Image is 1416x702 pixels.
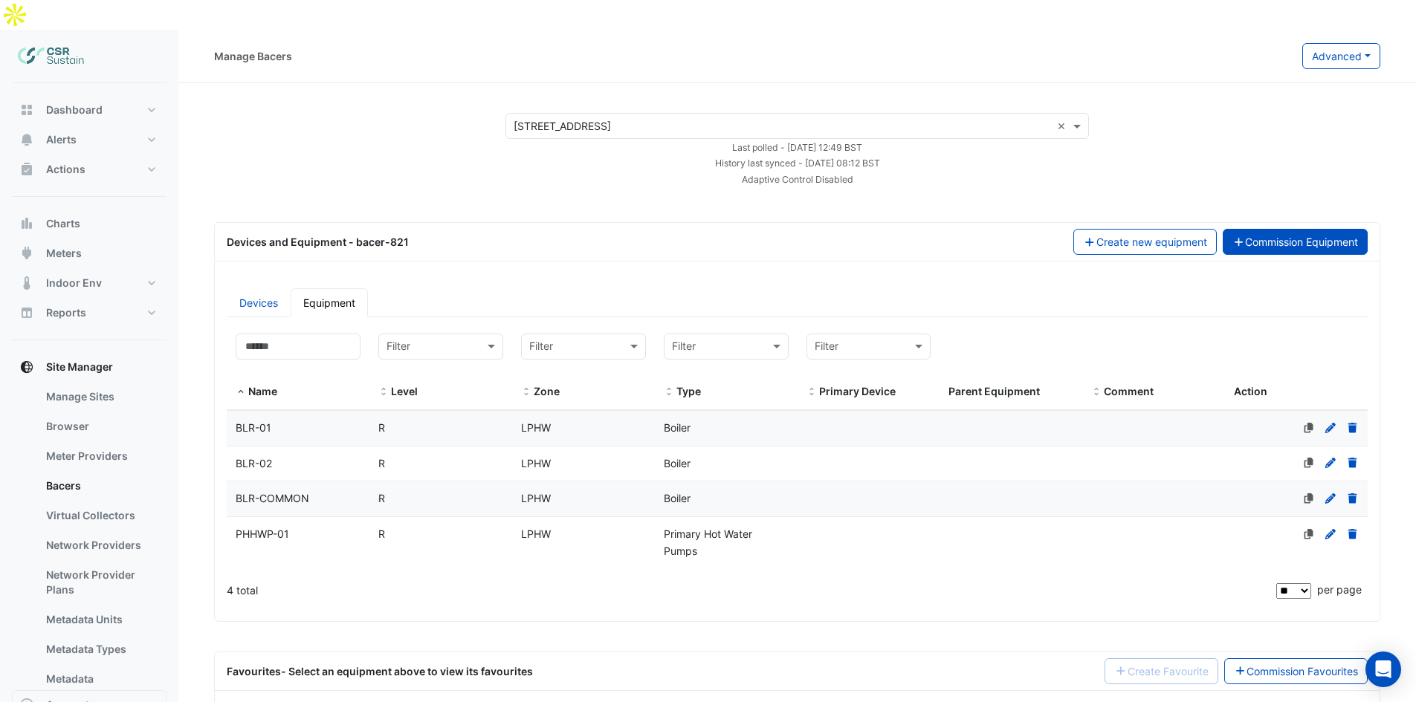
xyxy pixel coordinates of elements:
[46,162,85,177] span: Actions
[19,360,34,374] app-icon: Site Manager
[19,216,34,231] app-icon: Charts
[34,634,167,664] a: Metadata Types
[34,530,167,560] a: Network Providers
[1324,457,1337,469] a: Edit
[46,103,103,117] span: Dashboard
[521,492,551,504] span: LPHW
[664,457,691,469] span: Boiler
[19,305,34,320] app-icon: Reports
[1302,457,1316,469] a: No favourites defined
[1346,457,1360,469] a: Delete
[664,386,674,398] span: Type
[34,382,167,412] a: Manage Sites
[378,492,385,504] span: R
[227,572,1273,609] div: 4 total
[236,421,271,434] span: BLR-01
[1317,583,1362,596] span: per page
[1057,118,1070,134] span: Clear
[46,132,77,147] span: Alerts
[12,352,167,382] button: Site Manager
[819,385,896,397] span: Primary Device
[46,305,86,320] span: Reports
[12,268,167,298] button: Indoor Env
[1302,492,1316,504] a: No favourites defined
[19,132,34,147] app-icon: Alerts
[732,142,862,153] small: Fri 29-Aug-2025 12:49 BST
[715,157,880,169] small: Fri 29-Aug-2025 08:12 BST
[236,386,246,398] span: Name
[34,501,167,530] a: Virtual Collectors
[521,421,551,434] span: LPHW
[46,276,102,290] span: Indoor Env
[664,492,691,504] span: Boiler
[12,155,167,184] button: Actions
[1346,421,1360,434] a: Delete
[1324,492,1337,504] a: Edit
[1223,229,1368,255] button: Commission Equipment
[378,527,385,540] span: R
[12,298,167,328] button: Reports
[46,360,113,374] span: Site Manager
[227,288,291,317] a: Devices
[12,95,167,125] button: Dashboard
[664,527,752,557] span: Primary Hot Water Pumps
[34,560,167,605] a: Network Provider Plans
[236,527,289,540] span: PHHWP-01
[1346,527,1360,540] a: Delete
[19,246,34,261] app-icon: Meters
[1365,651,1401,687] div: Open Intercom Messenger
[1224,658,1368,684] a: Commission Favourites
[46,246,82,261] span: Meters
[218,234,1064,250] div: Devices and Equipment - bacer-821
[34,412,167,441] a: Browser
[12,209,167,238] button: Charts
[1302,421,1316,434] a: No favourites defined
[214,48,292,64] div: Manage Bacers
[948,385,1040,397] span: Parent Equipment
[378,421,385,434] span: R
[34,605,167,634] a: Metadata Units
[1302,527,1316,540] a: No favourites defined
[227,663,533,679] div: Favourites
[19,103,34,117] app-icon: Dashboard
[664,421,691,434] span: Boiler
[742,174,853,185] small: Adaptive Control Disabled
[19,162,34,177] app-icon: Actions
[676,385,701,397] span: Type
[291,288,368,317] a: Equipment
[378,457,385,469] span: R
[18,42,85,71] img: Company Logo
[248,385,277,397] span: Name
[521,527,551,540] span: LPHW
[12,125,167,155] button: Alerts
[1104,385,1154,397] span: Comment
[521,457,551,469] span: LPHW
[34,471,167,501] a: Bacers
[1324,527,1337,540] a: Edit
[19,276,34,290] app-icon: Indoor Env
[1324,421,1337,434] a: Edit
[34,441,167,471] a: Meter Providers
[1234,385,1267,397] span: Action
[1073,229,1217,255] button: Create new equipment
[391,385,418,397] span: Level
[534,385,560,397] span: Zone
[236,492,309,504] span: BLR-COMMON
[46,216,80,231] span: Charts
[1091,386,1102,398] span: Comment
[12,238,167,268] button: Meters
[521,386,531,398] span: Zone
[806,386,817,398] span: Primary Device
[378,386,389,398] span: Level
[1346,492,1360,504] a: Delete
[34,664,167,694] a: Metadata
[236,457,272,469] span: BLR-02
[1302,43,1380,69] button: Advanced
[281,665,533,677] span: - Select an equipment above to view its favourites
